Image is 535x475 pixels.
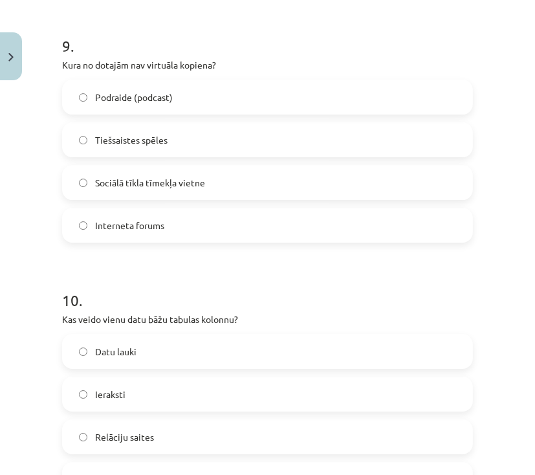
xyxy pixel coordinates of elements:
[79,93,87,102] input: Podraide (podcast)
[95,430,154,444] span: Relāciju saites
[79,136,87,144] input: Tiešsaistes spēles
[62,58,473,72] p: Kura no dotajām nav virtuāla kopiena?
[62,14,473,54] h1: 9 .
[95,345,136,359] span: Datu lauki
[79,433,87,441] input: Relāciju saites
[79,390,87,399] input: Ieraksti
[95,133,168,147] span: Tiešsaistes spēles
[95,388,126,401] span: Ieraksti
[62,313,473,326] p: Kas veido vienu datu bāžu tabulas kolonnu?
[79,348,87,356] input: Datu lauki
[95,176,205,190] span: Sociālā tīkla tīmekļa vietne
[79,179,87,187] input: Sociālā tīkla tīmekļa vietne
[62,269,473,309] h1: 10 .
[95,91,173,104] span: Podraide (podcast)
[95,219,164,232] span: Interneta forums
[8,53,14,61] img: icon-close-lesson-0947bae3869378f0d4975bcd49f059093ad1ed9edebbc8119c70593378902aed.svg
[79,221,87,230] input: Interneta forums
